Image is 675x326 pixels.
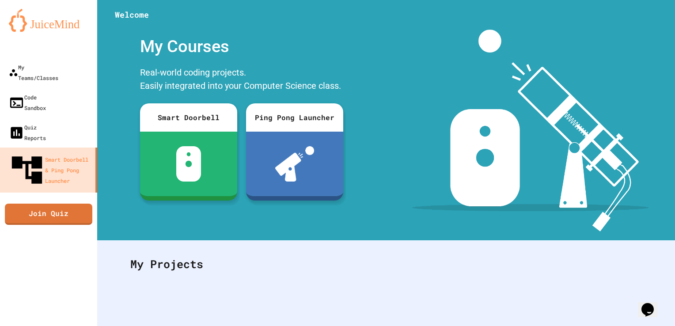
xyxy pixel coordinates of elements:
[275,146,315,182] img: ppl-with-ball.png
[9,62,58,83] div: My Teams/Classes
[121,247,651,281] div: My Projects
[9,92,46,113] div: Code Sandbox
[5,204,92,225] a: Join Quiz
[140,103,237,132] div: Smart Doorbell
[176,146,201,182] img: sdb-white.svg
[136,30,348,64] div: My Courses
[9,122,46,143] div: Quiz Reports
[412,30,649,231] img: banner-image-my-projects.png
[9,9,88,32] img: logo-orange.svg
[638,291,666,317] iframe: chat widget
[246,103,343,132] div: Ping Pong Launcher
[9,152,92,188] div: Smart Doorbell & Ping Pong Launcher
[136,64,348,97] div: Real-world coding projects. Easily integrated into your Computer Science class.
